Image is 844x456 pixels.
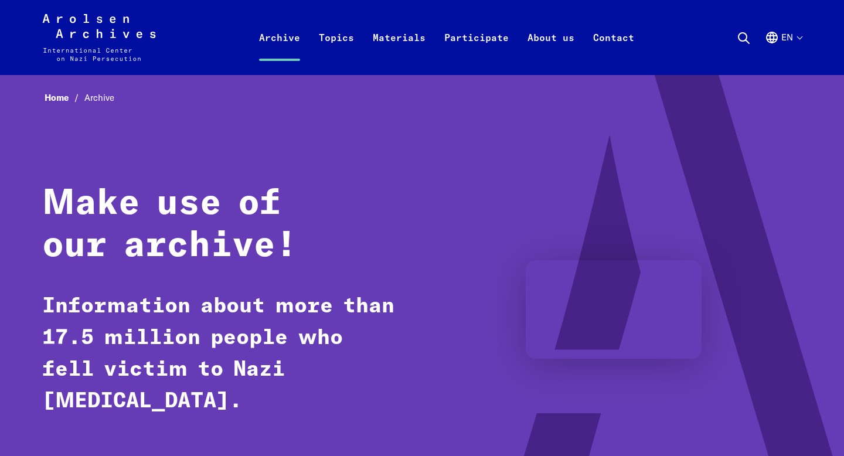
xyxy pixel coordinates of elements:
[42,89,802,107] nav: Breadcrumb
[309,28,363,75] a: Topics
[84,92,114,103] span: Archive
[363,28,435,75] a: Materials
[250,14,644,61] nav: Primary
[42,291,401,417] p: Information about more than 17.5 million people who fell victim to Nazi [MEDICAL_DATA].
[435,28,518,75] a: Participate
[250,28,309,75] a: Archive
[45,92,84,103] a: Home
[765,30,802,73] button: English, language selection
[42,183,401,267] h1: Make use of our archive!
[584,28,644,75] a: Contact
[518,28,584,75] a: About us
